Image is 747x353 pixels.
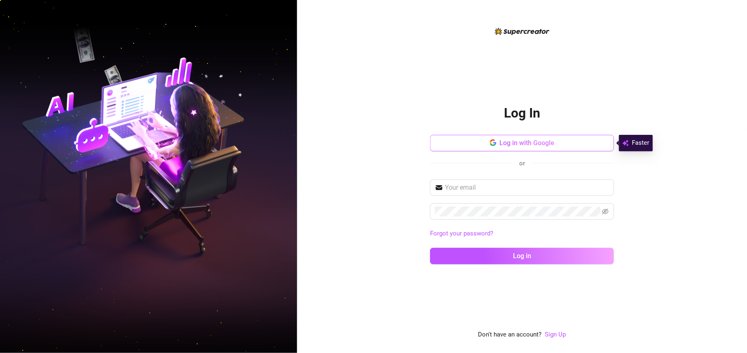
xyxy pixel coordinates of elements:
h2: Log In [504,105,540,122]
input: Your email [445,183,609,193]
a: Sign Up [545,330,566,340]
img: logo-BBDzfeDw.svg [495,28,550,35]
button: Log in [430,248,614,264]
span: eye-invisible [602,208,609,215]
img: svg%3e [622,138,629,148]
a: Forgot your password? [430,229,614,239]
a: Sign Up [545,331,566,338]
span: Faster [632,138,650,148]
span: or [519,160,525,167]
span: Log in [513,252,531,260]
a: Forgot your password? [430,230,493,237]
span: Log in with Google [500,139,555,147]
button: Log in with Google [430,135,614,151]
span: Don't have an account? [478,330,542,340]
